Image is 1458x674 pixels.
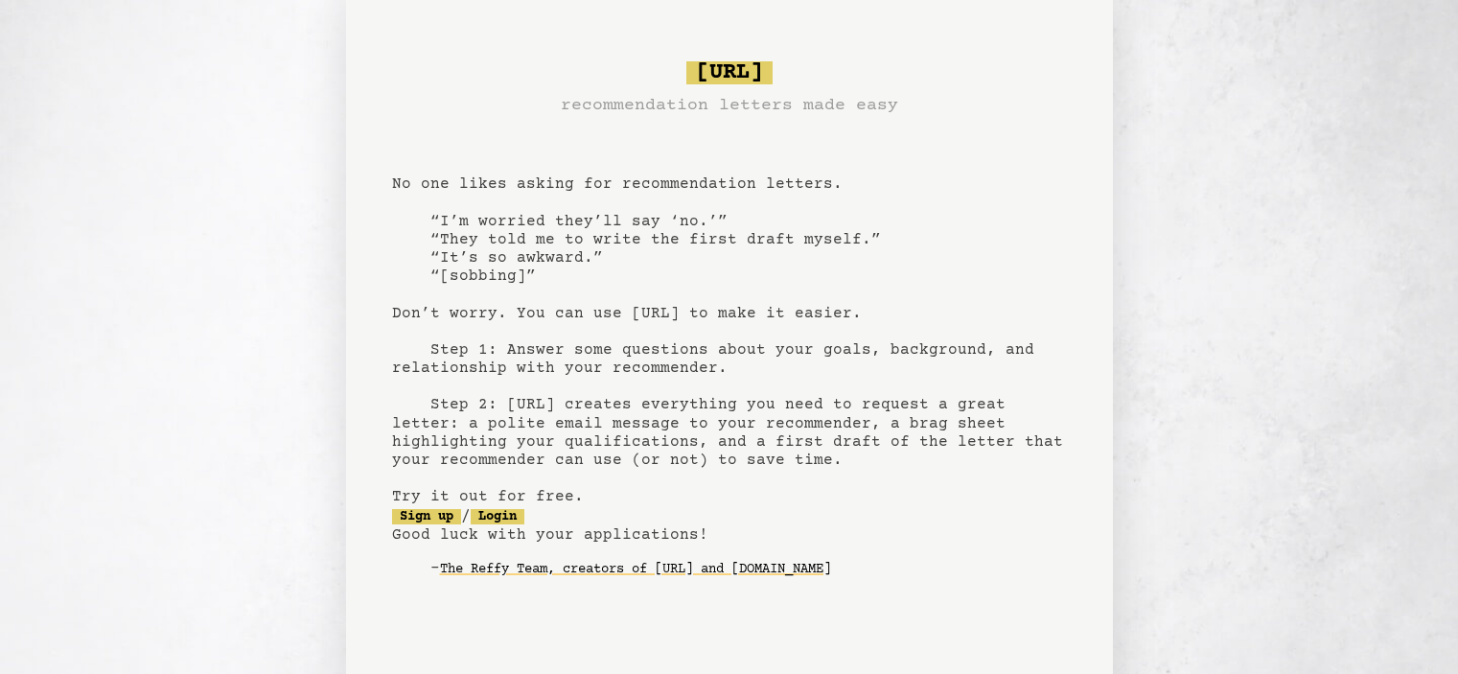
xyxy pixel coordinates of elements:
pre: No one likes asking for recommendation letters. “I’m worried they’ll say ‘no.’” “They told me to ... [392,54,1067,616]
div: - [430,560,1067,579]
a: The Reffy Team, creators of [URL] and [DOMAIN_NAME] [440,554,831,585]
span: [URL] [686,61,773,84]
h3: recommendation letters made easy [561,92,898,119]
a: Sign up [392,509,461,524]
a: Login [471,509,524,524]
